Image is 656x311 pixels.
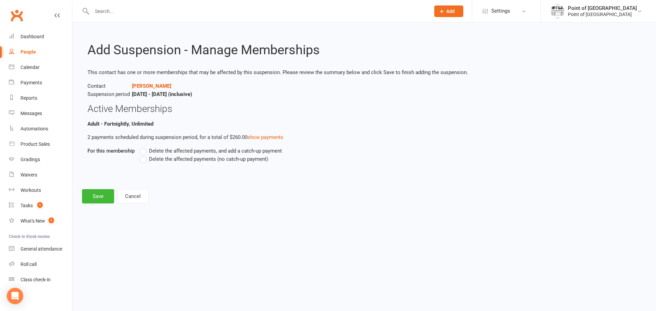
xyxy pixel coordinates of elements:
a: Tasks 1 [9,198,72,213]
div: Roll call [20,261,37,267]
div: Payments [20,80,42,85]
div: Automations [20,126,48,131]
div: Point of [GEOGRAPHIC_DATA] [568,11,637,17]
a: What's New1 [9,213,72,229]
input: Search... [90,6,425,16]
a: Product Sales [9,137,72,152]
b: Adult - Fortnightly, Unlimited [87,121,153,127]
a: Gradings [9,152,72,167]
span: 1 [37,202,43,208]
strong: [DATE] - [DATE] (inclusive) [132,91,192,97]
span: 1 [49,217,54,223]
button: Add [434,5,463,17]
div: Open Intercom Messenger [7,288,23,304]
p: 2 payments scheduled during suspension period, for a total of $260.00 [87,133,641,141]
img: thumb_image1609667577.png [551,4,564,18]
button: Cancel [117,189,149,203]
button: Save [82,189,114,203]
a: Automations [9,121,72,137]
span: Suspension period [87,90,132,98]
a: General attendance kiosk mode [9,241,72,257]
span: Delete the affected payments (no catch-up payment) [149,155,268,162]
a: show payments [247,134,283,140]
a: Messages [9,106,72,121]
h2: Add Suspension - Manage Memberships [87,43,641,57]
a: Calendar [9,60,72,75]
div: Workouts [20,187,41,193]
a: Clubworx [8,7,25,24]
div: Point of [GEOGRAPHIC_DATA] [568,5,637,11]
div: Dashboard [20,34,44,39]
a: Payments [9,75,72,90]
a: Roll call [9,257,72,272]
div: Tasks [20,203,33,208]
a: [PERSON_NAME] [132,83,171,89]
div: General attendance [20,246,62,252]
label: For this membership [87,147,135,155]
a: Workouts [9,183,72,198]
div: People [20,49,36,55]
div: Product Sales [20,141,50,147]
a: Reports [9,90,72,106]
span: Delete the affected payments, and add a catch-up payment [149,147,282,154]
span: Add [446,9,455,14]
a: People [9,44,72,60]
div: Class check-in [20,277,51,282]
span: Settings [491,3,510,19]
div: Reports [20,95,37,101]
p: This contact has one or more memberships that may be affected by this suspension. Please review t... [87,68,641,76]
a: Waivers [9,167,72,183]
div: What's New [20,218,45,224]
span: Contact [87,82,132,90]
div: Messages [20,111,42,116]
div: Waivers [20,172,37,178]
h3: Active Memberships [87,104,641,114]
a: Dashboard [9,29,72,44]
a: Class kiosk mode [9,272,72,287]
div: Calendar [20,65,40,70]
div: Gradings [20,157,40,162]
